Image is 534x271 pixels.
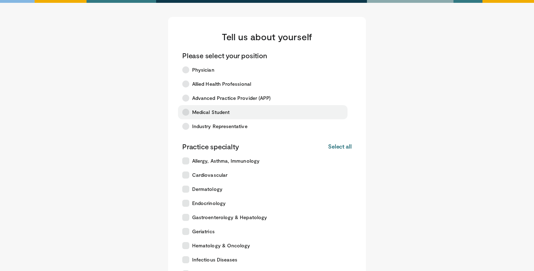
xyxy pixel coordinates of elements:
[328,143,352,150] button: Select all
[192,66,214,73] span: Physician
[182,142,239,151] p: Practice specialty
[192,242,250,249] span: Hematology & Oncology
[192,109,230,116] span: Medical Student
[192,214,267,221] span: Gastroenterology & Hepatology
[192,123,248,130] span: Industry Representative
[192,80,251,88] span: Allied Health Professional
[192,256,237,263] span: Infectious Diseases
[182,51,267,60] p: Please select your position
[192,228,215,235] span: Geriatrics
[192,157,260,164] span: Allergy, Asthma, Immunology
[182,31,352,42] h3: Tell us about yourself
[192,95,271,102] span: Advanced Practice Provider (APP)
[192,186,222,193] span: Dermatology
[192,200,226,207] span: Endocrinology
[192,171,227,179] span: Cardiovascular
